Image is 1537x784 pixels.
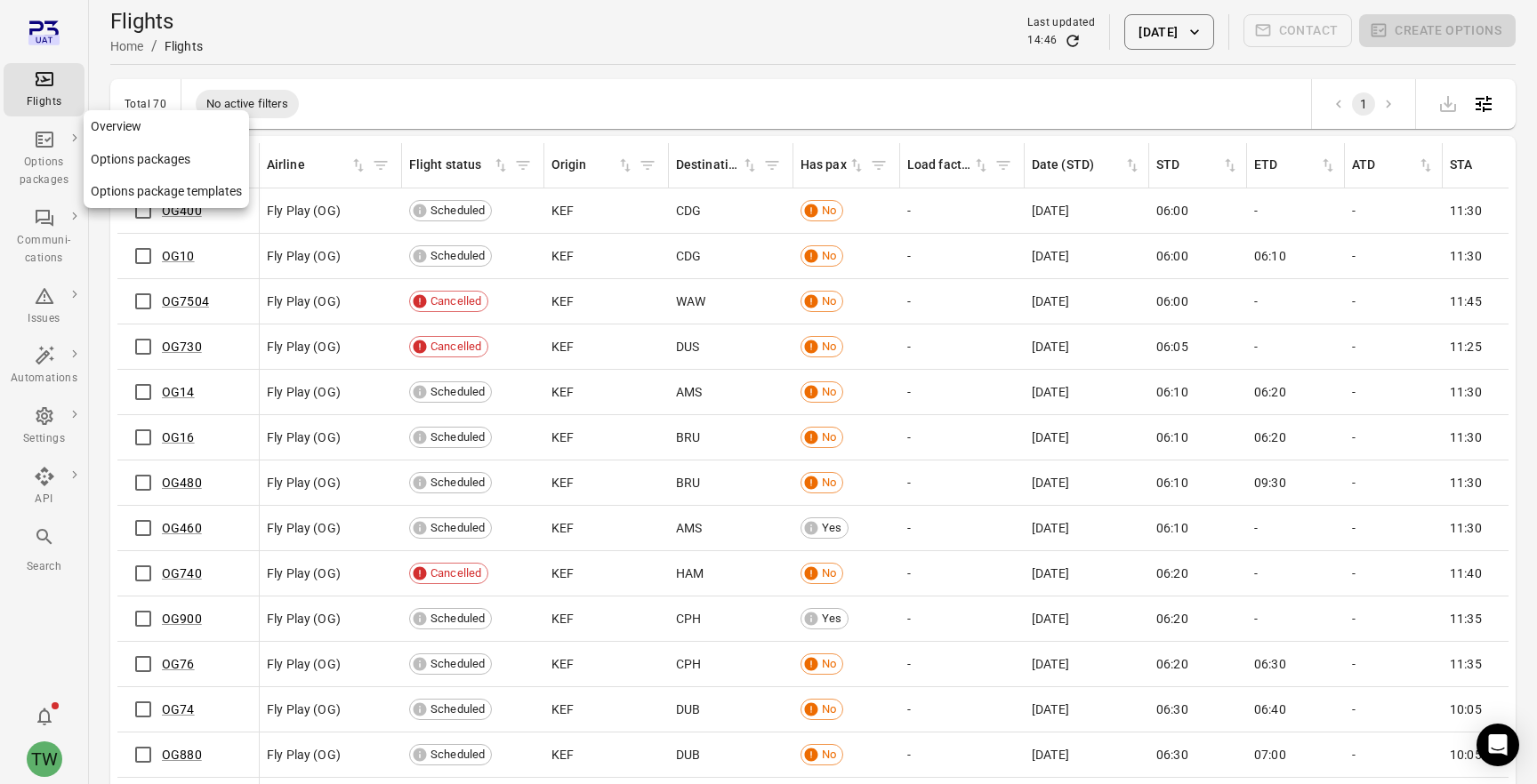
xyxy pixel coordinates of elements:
a: OG400 [162,204,202,218]
span: Fly Play (OG) [267,428,341,446]
div: Total 70 [125,98,166,110]
nav: Local navigation [84,110,249,208]
div: - [907,474,1018,492]
span: [DATE] [1032,564,1069,582]
div: Sort by origin in ascending order [551,156,634,175]
span: 11:45 [1450,292,1482,310]
button: Filter by destination [759,152,785,179]
span: Scheduled [424,656,491,673]
span: No active filters [196,95,299,113]
div: - [1254,338,1338,356]
span: Scheduled [424,203,491,220]
div: - [1352,655,1436,673]
h1: Flights [110,7,203,36]
span: [DATE] [1032,292,1069,310]
span: Please make a selection to create communications [1243,14,1353,50]
span: [DATE] [1032,474,1069,492]
div: Flights [165,37,203,55]
button: Notifications [27,699,62,734]
a: OG76 [162,657,195,671]
div: - [1254,610,1338,628]
div: - [1352,338,1436,356]
button: Filter by flight status [510,152,536,179]
span: 11:30 [1450,383,1482,401]
span: [DATE] [1032,338,1069,356]
span: DUB [676,746,700,764]
div: Load factor [907,156,972,175]
div: Sort by date (STD) in ascending order [1032,156,1141,175]
div: Sort by flight status in ascending order [409,156,510,175]
span: No [816,293,842,310]
div: - [907,338,1018,356]
a: OG16 [162,430,195,444]
span: Scheduled [424,611,491,628]
span: No [816,747,842,764]
span: 10:05 [1450,700,1482,718]
span: 11:30 [1450,202,1482,220]
div: STD [1156,156,1221,175]
nav: Breadcrumbs [110,36,203,57]
div: Sort by ATD in ascending order [1352,156,1435,175]
span: KEF [551,610,574,628]
div: Sort by ETD in ascending order [1254,156,1337,175]
div: Flights [11,93,77,111]
button: Filter by has pax [865,152,892,179]
div: - [1352,610,1436,628]
span: Fly Play (OG) [267,338,341,356]
span: Fly Play (OG) [267,474,341,492]
div: - [1254,292,1338,310]
div: - [1254,519,1338,537]
a: OG480 [162,476,202,490]
a: Overview [84,110,249,143]
span: 11:25 [1450,338,1482,356]
span: KEF [551,564,574,582]
div: - [1254,202,1338,220]
span: Cancelled [424,293,487,310]
button: Refresh data [1064,32,1082,50]
span: KEF [551,292,574,310]
span: Fly Play (OG) [267,655,341,673]
span: 10:05 [1450,746,1482,764]
div: - [907,700,1018,718]
button: Filter by airline [367,152,394,179]
a: OG740 [162,566,202,580]
span: Fly Play (OG) [267,564,341,582]
span: 11:40 [1450,564,1482,582]
span: 06:05 [1156,338,1188,356]
div: Has pax [801,156,848,175]
span: 11:35 [1450,610,1482,628]
div: - [1254,564,1338,582]
span: WAW [676,292,705,310]
span: CPH [676,610,701,628]
span: 11:35 [1450,655,1482,673]
span: Yes [816,611,848,628]
span: No [816,248,842,265]
div: - [1352,519,1436,537]
span: KEF [551,428,574,446]
div: - [1352,746,1436,764]
span: 09:30 [1254,474,1286,492]
span: Fly Play (OG) [267,202,341,220]
div: - [1352,700,1436,718]
span: DUS [676,338,699,356]
a: OG730 [162,340,202,354]
div: ETD [1254,156,1319,175]
button: page 1 [1352,92,1375,116]
span: Fly Play (OG) [267,610,341,628]
div: - [1352,292,1436,310]
span: Scheduled [424,520,491,537]
span: No [816,384,842,401]
span: KEF [551,338,574,356]
span: No [816,656,842,673]
span: Scheduled [424,384,491,401]
span: [DATE] [1032,247,1069,265]
div: - [907,428,1018,446]
span: 06:00 [1156,292,1188,310]
button: Filter by origin [634,152,661,179]
span: Yes [816,520,848,537]
span: Scheduled [424,747,491,764]
span: 11:30 [1450,519,1482,537]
